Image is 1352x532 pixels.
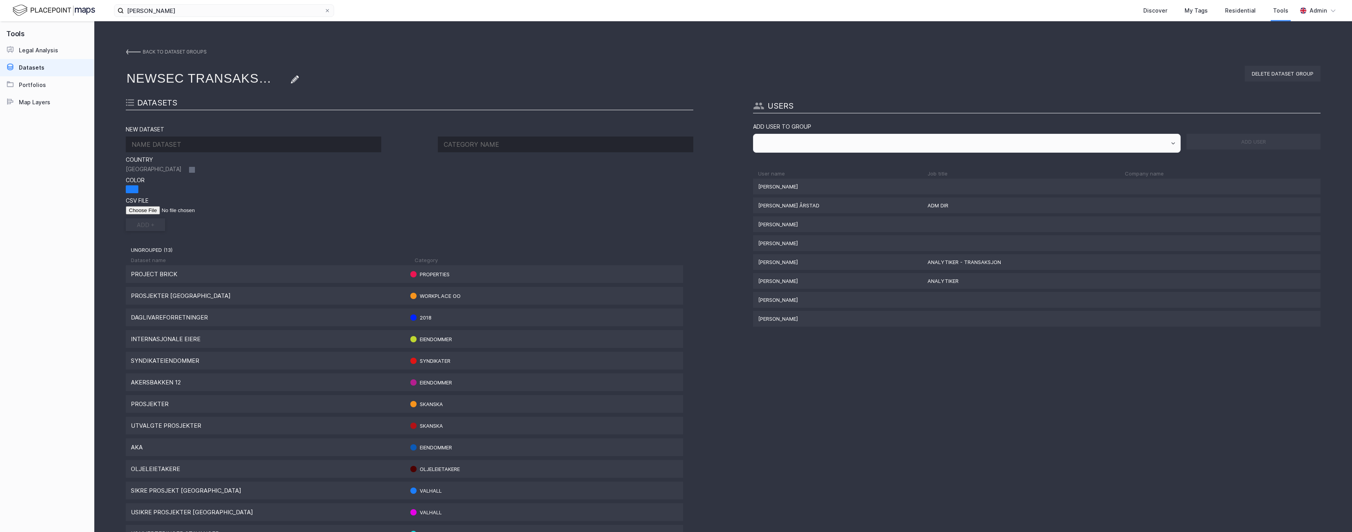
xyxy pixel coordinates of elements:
[753,297,922,303] div: [PERSON_NAME]
[126,287,683,305] div: Prosjekter [GEOGRAPHIC_DATA]Workplace OO
[131,247,693,253] div: ungrouped ( 13 )
[420,488,442,494] div: Valhall
[420,444,452,451] div: Eiendommer
[126,177,693,183] div: color
[291,76,299,83] img: Pen.6a627b4780aec238d1886599d3728d47.svg
[1273,6,1288,15] div: Tools
[420,401,443,407] div: Skanska
[928,170,1120,177] div: Job title
[1310,6,1327,15] div: Admin
[126,126,693,133] div: new dataset
[753,240,922,246] div: [PERSON_NAME]
[1185,6,1208,15] div: My Tags
[131,465,404,473] div: Oljeleietakere
[131,487,404,494] div: Sikre Prosjekt Stavanger
[420,423,443,429] div: Skanska
[126,417,683,434] div: Utvalgte prosjekterSkanska
[126,99,134,106] img: BulletList.828cbbeafb25e0980c6600e61f0544a2.svg
[19,46,58,55] div: Legal Analysis
[420,358,450,364] div: Syndikater
[126,166,182,172] label: [GEOGRAPHIC_DATA]
[438,137,693,152] input: CATEGORY NAME
[124,5,324,17] input: Search by address, cadastre, landlords, tenants or people
[753,102,764,109] img: People.8c68836c6b358021e689877af527a508.svg
[131,400,404,408] div: Prosjekter
[131,314,404,321] div: Daglivareforretninger
[1170,140,1176,146] button: Open
[1313,494,1352,532] iframe: Chat Widget
[131,508,404,516] div: Usikre Prosjekter Stavanger
[131,257,410,263] div: Dataset name
[753,221,922,227] div: [PERSON_NAME]
[420,314,432,321] div: 2018
[1125,170,1289,177] div: Company name
[126,438,683,456] div: AKAEiendommer
[126,352,683,369] div: SyndikateiendommerSyndikater
[415,257,693,263] div: Category
[420,509,442,515] div: Valhall
[420,466,460,472] div: Oljeleietakere
[126,49,141,55] img: BackButton.72d039ae688316798c97bc7471d4fa5d.svg
[126,330,683,348] div: Internasjonale eiereEiendommer
[758,170,922,177] div: User name
[13,4,95,17] img: logo.f888ab2527a4732fd821a326f86c7f29.svg
[143,45,207,59] div: back to dataset groups
[753,134,1180,152] input: Open
[753,278,922,284] div: [PERSON_NAME]
[126,197,693,204] div: CSV file
[131,270,404,278] div: Project Brick
[922,278,1120,284] div: Analytiker
[420,293,461,299] div: Workplace OO
[131,292,404,299] div: Prosjekter Nydalen
[1187,134,1321,150] button: add user
[131,357,404,364] div: Syndikateiendommer
[131,443,404,451] div: AKA
[126,156,693,163] div: country
[126,460,683,478] div: OljeleietakereOljeleietakere
[753,101,1321,113] div: users
[126,482,683,499] div: Sikre Prosjekt [GEOGRAPHIC_DATA]Valhall
[1245,66,1321,81] div: delete dataset group
[131,335,404,343] div: Internasjonale eiere
[131,422,404,429] div: Utvalgte prosjekter
[420,379,452,386] div: Eiendommer
[126,265,683,283] div: Project BrickProperties
[126,98,693,110] div: datasets
[753,259,922,265] div: [PERSON_NAME]
[753,202,922,209] div: [PERSON_NAME] Årstad
[420,336,452,342] div: Eiendommer
[126,45,207,59] a: back to dataset groups
[922,259,1120,265] div: Analytiker - transaksjon
[753,123,1321,130] div: Add user to group
[1143,6,1167,15] div: Discover
[420,271,450,277] div: Properties
[753,183,922,190] div: [PERSON_NAME]
[126,373,683,391] div: Akersbakken 12Eiendommer
[126,395,683,413] div: ProsjekterSkanska
[922,202,1120,209] div: adm dir
[126,503,683,521] div: Usikre Prosjekter [GEOGRAPHIC_DATA]Valhall
[1225,6,1256,15] div: Residential
[126,308,683,326] div: Daglivareforretninger2018
[19,98,50,107] div: Map Layers
[126,218,165,231] button: add +
[753,316,922,322] div: [PERSON_NAME]
[131,379,404,386] div: Akersbakken 12
[19,80,46,90] div: Portfolios
[126,137,381,152] input: NAME DATASET
[19,63,44,72] div: Datasets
